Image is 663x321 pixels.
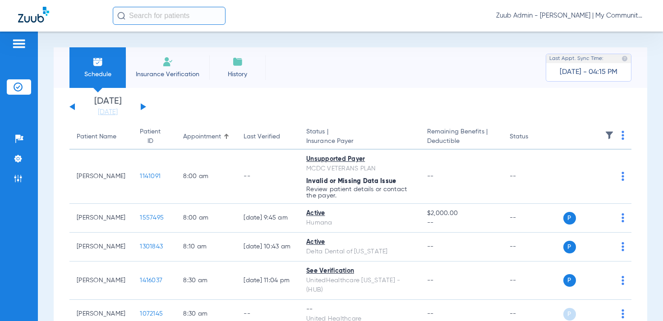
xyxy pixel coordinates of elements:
[81,97,135,117] li: [DATE]
[306,164,413,174] div: MCDC VETERANS PLAN
[420,124,502,150] th: Remaining Benefits |
[236,150,299,204] td: --
[244,132,280,142] div: Last Verified
[502,204,563,233] td: --
[183,132,221,142] div: Appointment
[140,127,169,146] div: Patient ID
[427,277,434,284] span: --
[563,212,576,225] span: P
[306,218,413,228] div: Humana
[306,247,413,257] div: Delta Dental of [US_STATE]
[427,218,495,228] span: --
[427,311,434,317] span: --
[605,131,614,140] img: filter.svg
[427,243,434,250] span: --
[81,108,135,117] a: [DATE]
[502,233,563,261] td: --
[427,137,495,146] span: Deductible
[306,178,396,184] span: Invalid or Missing Data Issue
[216,70,259,79] span: History
[496,11,645,20] span: Zuub Admin - [PERSON_NAME] | My Community Dental Centers
[77,132,116,142] div: Patient Name
[306,276,413,295] div: UnitedHealthcare [US_STATE] - (HUB)
[622,213,624,222] img: group-dot-blue.svg
[563,241,576,253] span: P
[18,7,49,23] img: Zuub Logo
[622,242,624,251] img: group-dot-blue.svg
[502,150,563,204] td: --
[244,132,292,142] div: Last Verified
[549,54,603,63] span: Last Appt. Sync Time:
[77,132,125,142] div: Patient Name
[176,150,236,204] td: 8:00 AM
[622,276,624,285] img: group-dot-blue.svg
[306,238,413,247] div: Active
[622,131,624,140] img: group-dot-blue.svg
[622,55,628,62] img: last sync help info
[306,137,413,146] span: Insurance Payer
[133,70,203,79] span: Insurance Verification
[140,127,161,146] div: Patient ID
[502,124,563,150] th: Status
[502,261,563,300] td: --
[176,204,236,233] td: 8:00 AM
[306,186,413,199] p: Review patient details or contact the payer.
[176,261,236,300] td: 8:30 AM
[140,215,164,221] span: 1557495
[92,56,103,67] img: Schedule
[113,7,226,25] input: Search for patients
[299,124,420,150] th: Status |
[306,209,413,218] div: Active
[306,266,413,276] div: See Verification
[69,261,133,300] td: [PERSON_NAME]
[140,243,163,250] span: 1301843
[69,204,133,233] td: [PERSON_NAME]
[306,155,413,164] div: Unsupported Payer
[236,261,299,300] td: [DATE] 11:04 PM
[69,150,133,204] td: [PERSON_NAME]
[176,233,236,261] td: 8:10 AM
[236,204,299,233] td: [DATE] 9:45 AM
[622,172,624,181] img: group-dot-blue.svg
[618,278,663,321] iframe: Chat Widget
[563,308,576,321] span: P
[162,56,173,67] img: Manual Insurance Verification
[140,277,162,284] span: 1416037
[140,311,163,317] span: 1072145
[12,38,26,49] img: hamburger-icon
[560,68,617,77] span: [DATE] - 04:15 PM
[69,233,133,261] td: [PERSON_NAME]
[183,132,229,142] div: Appointment
[140,173,161,179] span: 1141091
[306,305,413,314] div: --
[117,12,125,20] img: Search Icon
[427,173,434,179] span: --
[563,274,576,287] span: P
[76,70,119,79] span: Schedule
[232,56,243,67] img: History
[427,209,495,218] span: $2,000.00
[236,233,299,261] td: [DATE] 10:43 AM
